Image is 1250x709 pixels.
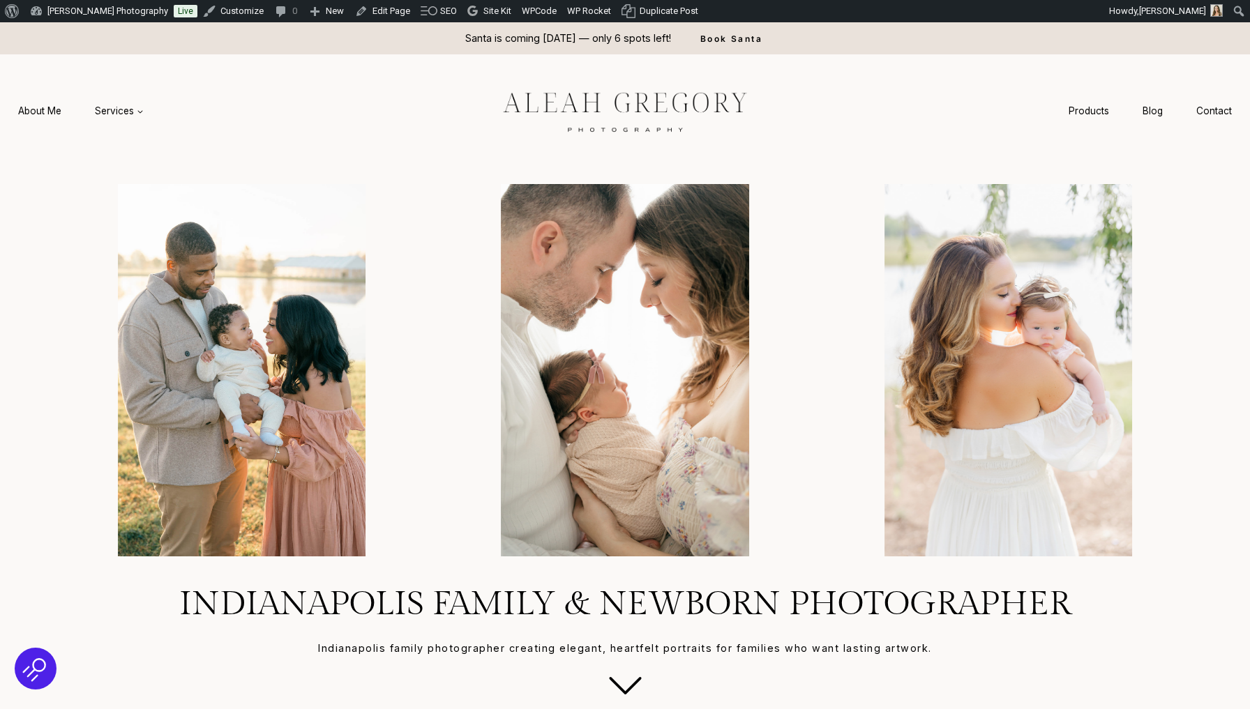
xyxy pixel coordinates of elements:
[56,184,1194,556] div: Photo Gallery Carousel
[78,98,160,124] a: Services
[465,31,671,46] p: Santa is coming [DATE] — only 6 spots left!
[33,641,1217,656] p: Indianapolis family photographer creating elegant, heartfelt portraits for families who want last...
[822,184,1194,556] li: 3 of 4
[1180,98,1249,124] a: Contact
[483,6,511,16] span: Site Kit
[174,5,197,17] a: Live
[1,98,160,124] nav: Primary
[56,184,428,556] img: Family enjoying a sunny day by the lake.
[1052,98,1126,124] a: Products
[822,184,1194,556] img: mom holding baby on shoulder looking back at the camera outdoors in Carmel, Indiana
[56,184,428,556] li: 1 of 4
[1126,98,1180,124] a: Blog
[33,584,1217,625] h1: Indianapolis Family & Newborn Photographer
[678,22,785,54] a: Book Santa
[1052,98,1249,124] nav: Secondary
[468,82,782,140] img: aleah gregory logo
[1,98,78,124] a: About Me
[95,104,144,118] span: Services
[1139,6,1206,16] span: [PERSON_NAME]
[439,184,811,556] img: Parents holding their baby lovingly by Indianapolis newborn photographer
[439,184,811,556] li: 2 of 4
